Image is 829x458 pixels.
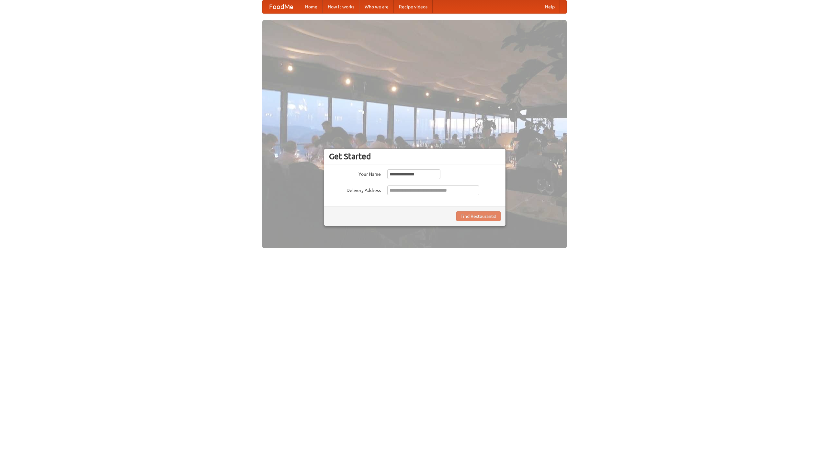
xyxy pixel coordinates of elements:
label: Your Name [329,169,381,177]
h3: Get Started [329,151,501,161]
label: Delivery Address [329,185,381,194]
button: Find Restaurants! [456,211,501,221]
a: FoodMe [263,0,300,13]
a: Home [300,0,323,13]
a: Help [540,0,560,13]
a: Recipe videos [394,0,433,13]
a: Who we are [359,0,394,13]
a: How it works [323,0,359,13]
